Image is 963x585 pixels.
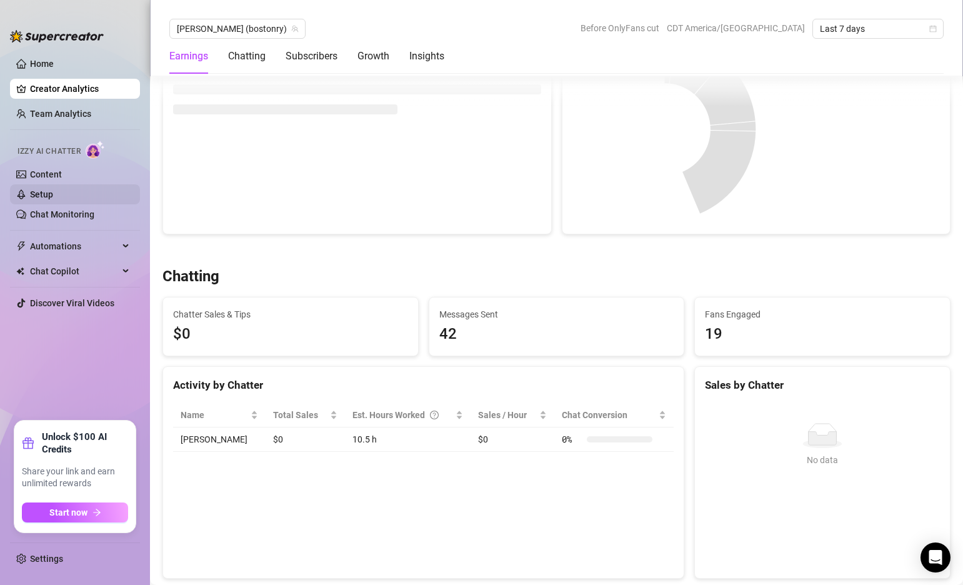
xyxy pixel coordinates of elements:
span: Last 7 days [820,19,936,38]
span: Chat Copilot [30,261,119,281]
span: calendar [929,25,937,32]
img: AI Chatter [86,141,105,159]
span: Ryan (bostonry) [177,19,298,38]
a: Content [30,169,62,179]
span: gift [22,437,34,449]
span: Chatter Sales & Tips [173,307,408,321]
td: $0 [471,427,554,452]
div: Activity by Chatter [173,377,674,394]
a: Chat Monitoring [30,209,94,219]
div: Insights [409,49,444,64]
th: Total Sales [266,403,345,427]
div: Sales by Chatter [705,377,940,394]
h3: Chatting [162,267,219,287]
span: Sales / Hour [478,408,537,422]
span: Messages Sent [439,307,674,321]
span: Before OnlyFans cut [581,19,659,37]
a: Discover Viral Videos [30,298,114,308]
span: CDT America/[GEOGRAPHIC_DATA] [667,19,805,37]
th: Name [173,403,266,427]
div: No data [710,453,935,467]
span: thunderbolt [16,241,26,251]
span: Automations [30,236,119,256]
div: Growth [357,49,389,64]
a: Creator Analytics [30,79,130,99]
img: logo-BBDzfeDw.svg [10,30,104,42]
span: Share your link and earn unlimited rewards [22,466,128,490]
td: 10.5 h [345,427,471,452]
span: team [291,25,299,32]
a: Home [30,59,54,69]
span: question-circle [430,408,439,422]
span: Fans Engaged [705,307,940,321]
td: [PERSON_NAME] [173,427,266,452]
img: Chat Copilot [16,267,24,276]
a: Settings [30,554,63,564]
span: 0 % [562,432,582,446]
div: 19 [705,322,940,346]
span: $0 [173,322,408,346]
span: Start now [49,507,87,517]
div: Est. Hours Worked [352,408,453,422]
strong: Unlock $100 AI Credits [42,431,128,456]
a: Setup [30,189,53,199]
div: Chatting [228,49,266,64]
div: 42 [439,322,674,346]
div: Earnings [169,49,208,64]
span: arrow-right [92,508,101,517]
td: $0 [266,427,345,452]
th: Chat Conversion [554,403,674,427]
div: Subscribers [286,49,337,64]
button: Start nowarrow-right [22,502,128,522]
div: Open Intercom Messenger [921,542,951,572]
span: Name [181,408,248,422]
span: Chat Conversion [562,408,656,422]
th: Sales / Hour [471,403,554,427]
a: Team Analytics [30,109,91,119]
span: Total Sales [273,408,327,422]
span: Izzy AI Chatter [17,146,81,157]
